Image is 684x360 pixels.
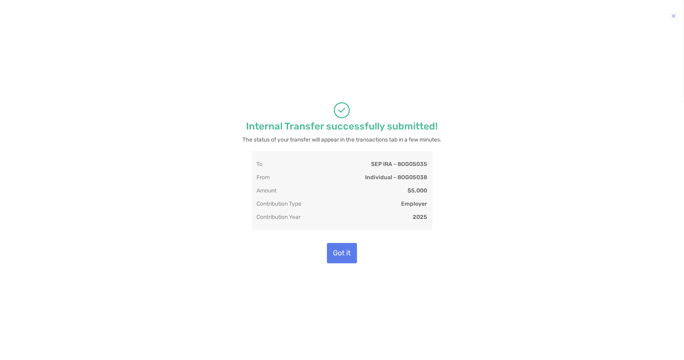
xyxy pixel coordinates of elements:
[257,214,301,220] div: Contribution Year
[365,174,428,181] div: Individual - 8OG05038
[371,161,428,168] div: SEP IRA - 8OG05035
[408,187,428,194] div: $5,000
[257,161,263,168] div: To
[413,214,428,220] div: 2025
[246,121,438,131] p: Internal Transfer successfully submitted!
[257,200,302,207] div: Contribution Type
[257,174,270,181] div: From
[402,200,428,207] div: Employer
[242,135,442,145] p: The status of your transfer will appear in the transactions tab in a few minutes.
[327,243,357,263] button: Got it
[257,187,277,194] div: Amount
